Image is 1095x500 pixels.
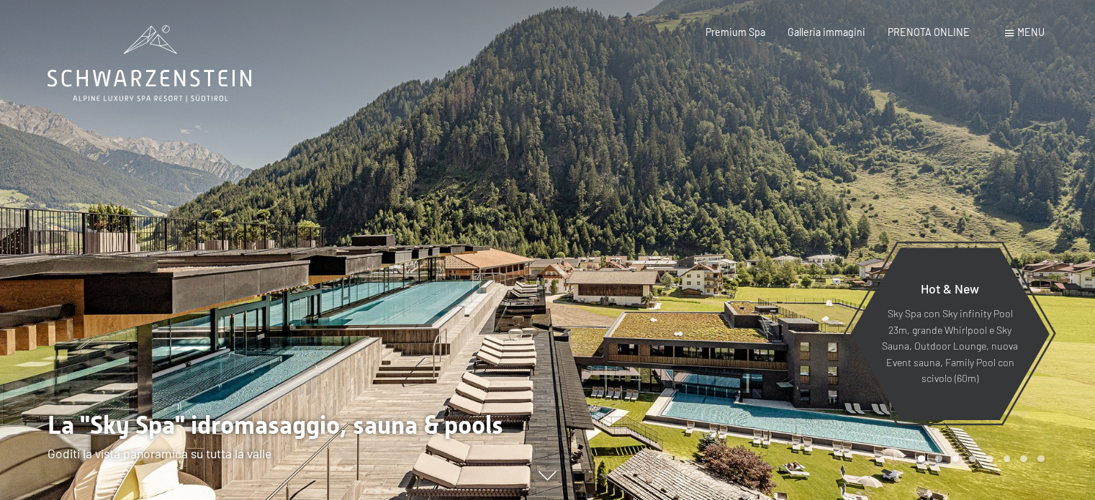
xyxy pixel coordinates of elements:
a: Premium Spa [706,26,765,38]
div: Carousel Page 3 [952,455,960,463]
div: Carousel Page 1 (Current Slide) [918,455,925,463]
a: PRENOTA ONLINE [888,26,970,38]
div: Carousel Page 8 [1037,455,1045,463]
span: Hot & New [921,281,979,296]
div: Carousel Page 2 [935,455,942,463]
a: Hot & New Sky Spa con Sky infinity Pool 23m, grande Whirlpool e Sky Sauna, Outdoor Lounge, nuova ... [850,247,1050,421]
div: Carousel Pagination [913,455,1044,463]
a: Galleria immagini [788,26,865,38]
div: Carousel Page 5 [986,455,993,463]
span: Menu [1017,26,1045,38]
div: Carousel Page 7 [1020,455,1027,463]
div: Carousel Page 4 [969,455,976,463]
p: Sky Spa con Sky infinity Pool 23m, grande Whirlpool e Sky Sauna, Outdoor Lounge, nuova Event saun... [881,306,1019,387]
div: Carousel Page 6 [1004,455,1011,463]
